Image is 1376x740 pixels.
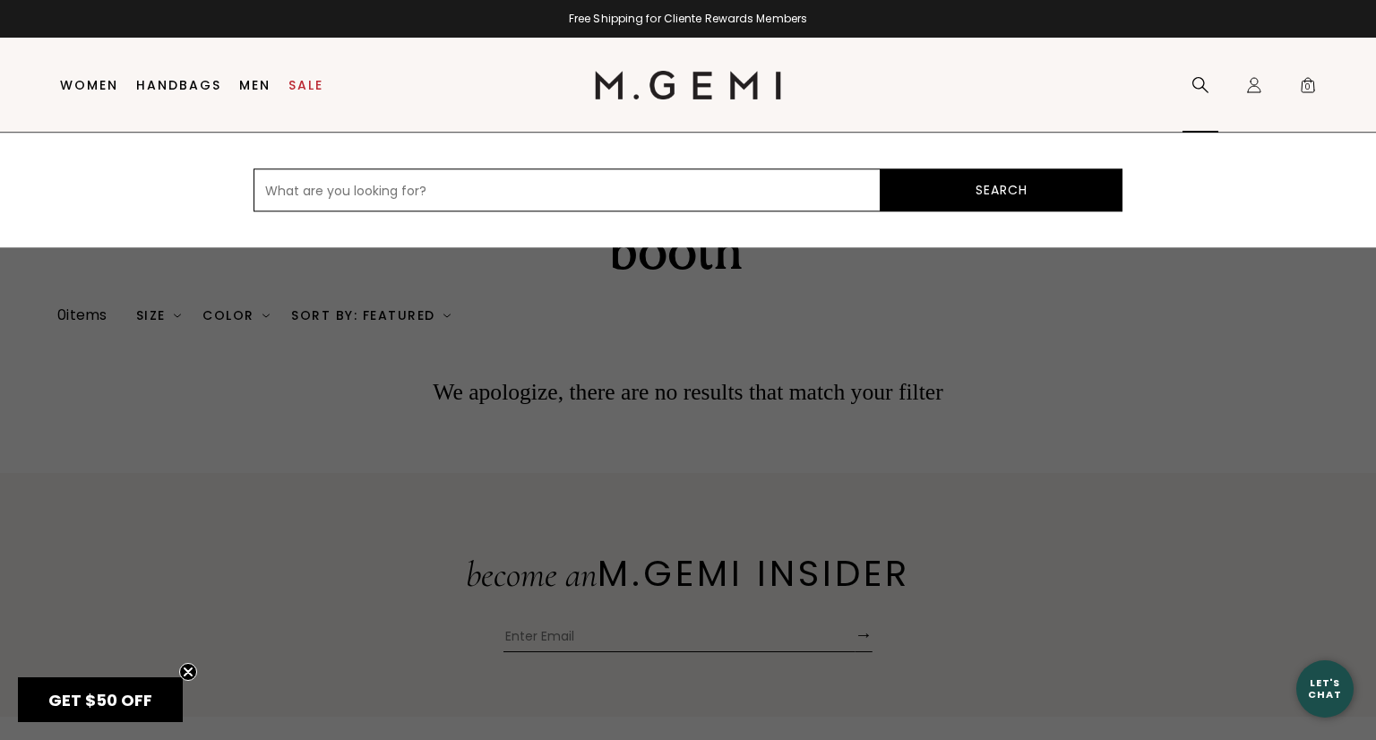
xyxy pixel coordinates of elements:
a: Men [239,78,271,92]
span: 0 [1299,80,1317,98]
div: Let's Chat [1296,677,1354,700]
a: Sale [288,78,323,92]
span: GET $50 OFF [48,689,152,711]
div: GET $50 OFFClose teaser [18,677,183,722]
img: M.Gemi [595,71,782,99]
button: Close teaser [179,663,197,681]
button: Search [881,168,1122,211]
input: What are you looking for? [254,168,881,211]
a: Women [60,78,118,92]
a: Handbags [136,78,221,92]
